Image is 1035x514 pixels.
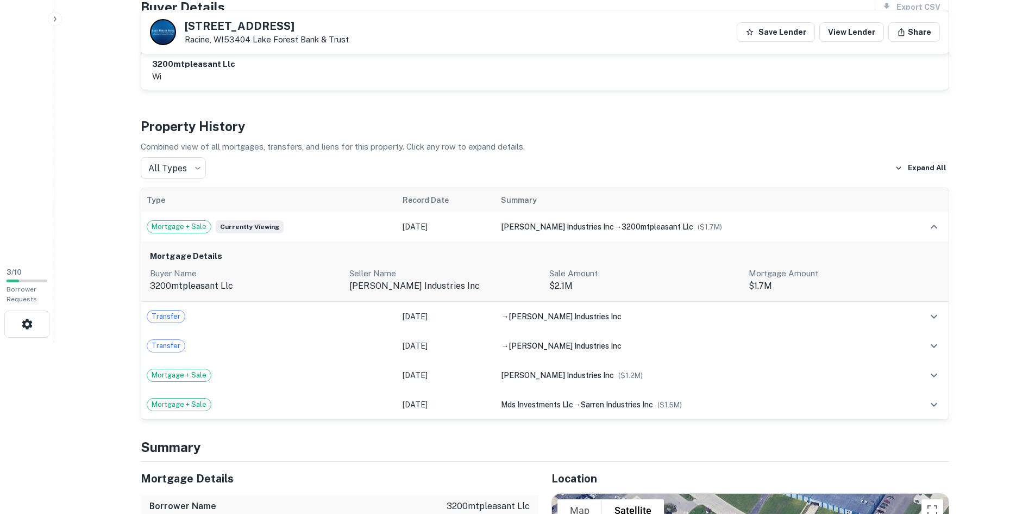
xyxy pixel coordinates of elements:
a: Lake Forest Bank & Trust [253,35,349,44]
p: 3200mtpleasant llc [150,280,341,293]
span: sarren industries inc [581,400,653,409]
th: Record Date [397,188,496,212]
span: Borrower Requests [7,286,37,303]
td: [DATE] [397,331,496,361]
h4: Summary [141,437,949,457]
span: Mortgage + Sale [147,370,211,381]
iframe: Chat Widget [981,427,1035,479]
a: View Lender [819,22,884,42]
div: → [501,340,892,352]
p: Buyer Name [150,267,341,280]
button: expand row [925,366,943,385]
button: expand row [925,307,943,326]
span: mds investments llc [501,400,573,409]
th: Type [141,188,397,212]
h6: Borrower Name [149,500,216,513]
button: Share [888,22,940,42]
button: expand row [925,337,943,355]
p: Sale Amount [549,267,741,280]
button: expand row [925,218,943,236]
span: ($ 1.5M ) [657,401,682,409]
span: Mortgage + Sale [147,221,211,232]
span: Mortgage + Sale [147,399,211,410]
div: → [501,311,892,323]
span: [PERSON_NAME] industries inc [509,342,622,350]
h5: [STREET_ADDRESS] [185,21,349,32]
span: ($ 1.2M ) [618,371,643,380]
p: Combined view of all mortgages, transfers, and liens for this property. Click any row to expand d... [141,140,949,153]
p: Mortgage Amount [749,267,940,280]
button: Expand All [892,160,949,176]
p: wi [152,70,235,83]
h4: Property History [141,116,949,136]
span: Transfer [147,311,185,322]
span: Currently viewing [216,220,284,233]
p: Seller Name [349,267,541,280]
p: Racine, WI53404 [185,35,349,45]
h5: Location [551,470,949,487]
span: [PERSON_NAME] industries inc [501,222,614,231]
button: Save Lender [737,22,815,42]
div: → [501,221,892,233]
span: 3 / 10 [7,268,22,276]
h6: 3200mtpleasant llc [152,58,235,71]
span: ($ 1.7M ) [698,223,722,231]
div: All Types [141,157,206,179]
h6: Mortgage Details [150,250,940,263]
td: [DATE] [397,302,496,331]
span: Transfer [147,340,185,351]
td: [DATE] [397,361,496,390]
span: [PERSON_NAME] industries inc [501,371,614,380]
td: [DATE] [397,212,496,241]
p: $2.1M [549,280,741,293]
span: [PERSON_NAME] industries inc [509,312,622,321]
button: expand row [925,395,943,414]
h5: Mortgage Details [141,470,538,487]
span: 3200mtpleasant llc [622,222,693,231]
p: $1.7M [749,280,940,293]
div: → [501,399,892,411]
p: 3200mtpleasant llc [447,500,530,513]
p: [PERSON_NAME] industries inc [349,280,541,293]
th: Summary [495,188,898,212]
td: [DATE] [397,390,496,419]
